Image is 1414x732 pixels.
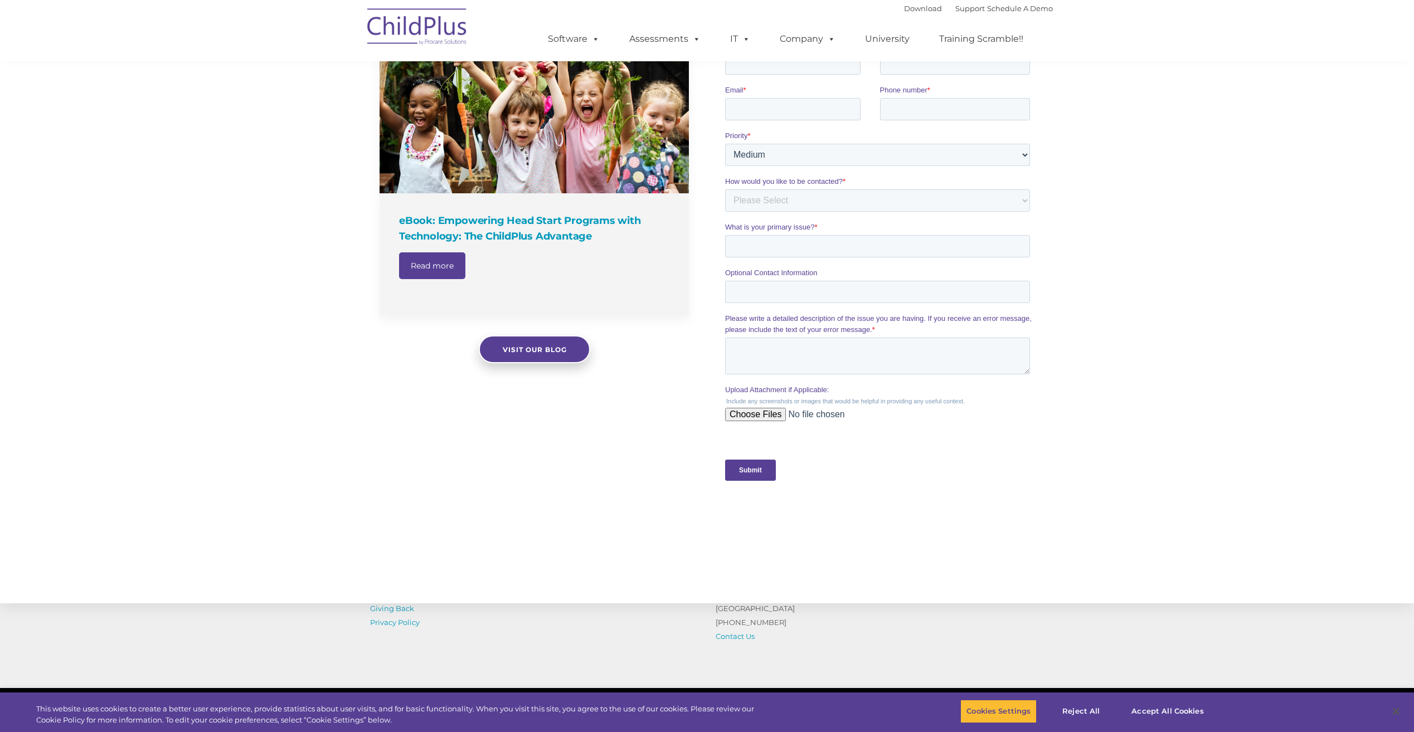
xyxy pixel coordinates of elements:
a: Company [769,28,847,50]
a: Privacy Policy [370,618,420,627]
a: IT [719,28,761,50]
span: Visit our blog [502,345,566,354]
div: This website uses cookies to create a better user experience, provide statistics about user visit... [36,704,778,725]
a: Schedule A Demo [987,4,1053,13]
a: Training Scramble!! [928,28,1034,50]
a: Read more [399,252,465,279]
a: Download [904,4,942,13]
font: | [904,4,1053,13]
a: Support [955,4,985,13]
a: Assessments [618,28,712,50]
a: Visit our blog [479,335,590,363]
a: Software [537,28,611,50]
button: Accept All Cookies [1125,700,1209,723]
button: Close [1384,699,1408,724]
a: Giving Back [370,604,414,613]
button: Cookies Settings [960,700,1037,723]
p: [STREET_ADDRESS] Suite 1000 [GEOGRAPHIC_DATA] [PHONE_NUMBER] [716,574,872,643]
button: Reject All [1046,700,1116,723]
img: ChildPlus by Procare Solutions [362,1,473,56]
h4: eBook: Empowering Head Start Programs with Technology: The ChildPlus Advantage [399,213,672,244]
a: University [854,28,921,50]
a: Contact Us [716,632,755,641]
